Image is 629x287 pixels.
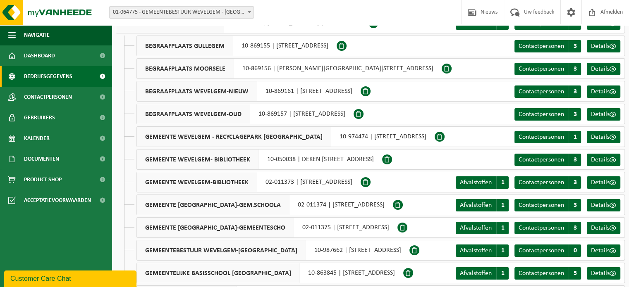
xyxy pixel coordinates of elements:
span: Contactpersonen [519,157,564,163]
a: Contactpersonen 1 [514,131,581,143]
span: 3 [569,63,581,75]
span: Details [591,43,610,50]
span: Contactpersonen [519,134,564,140]
span: Kalender [24,128,50,149]
div: 02-011374 | [STREET_ADDRESS] [136,194,393,215]
span: 3 [569,154,581,166]
a: Afvalstoffen 1 [456,222,509,234]
span: Contactpersonen [519,88,564,95]
span: Acceptatievoorwaarden [24,190,91,211]
span: 1 [496,267,509,280]
span: 01-064775 - GEMEENTEBESTUUR WEVELGEM - WEVELGEM [109,6,254,19]
span: Contactpersonen [519,66,564,72]
span: 3 [569,199,581,211]
a: Details [587,199,620,211]
div: 10-869157 | [STREET_ADDRESS] [136,104,354,124]
span: BEGRAAFPLAATS GULLEGEM [137,36,233,56]
span: BEGRAAFPLAATS WEVELGEM-OUD [137,104,250,124]
a: Details [587,131,620,143]
a: Details [587,176,620,189]
span: GEMEENTELIJKE BASISSCHOOL [GEOGRAPHIC_DATA] [137,263,300,283]
div: 10-987662 | [STREET_ADDRESS] [136,240,409,261]
span: Contactpersonen [519,179,564,186]
span: 0 [569,244,581,257]
div: 02-011375 | [STREET_ADDRESS] [136,217,397,238]
span: 3 [569,85,581,98]
span: Contactpersonen [519,247,564,254]
div: 10-869161 | [STREET_ADDRESS] [136,81,361,102]
a: Details [587,244,620,257]
span: 5 [569,267,581,280]
a: Contactpersonen 3 [514,108,581,121]
a: Contactpersonen 5 [514,267,581,280]
a: Contactpersonen 3 [514,40,581,52]
div: 10-869156 | [PERSON_NAME][GEOGRAPHIC_DATA][STREET_ADDRESS] [136,58,442,79]
span: GEMEENTE WEVELGEM-BIBLIOTHEEK [137,172,257,192]
span: Documenten [24,149,59,169]
span: Afvalstoffen [460,270,492,277]
span: 1 [569,131,581,143]
a: Contactpersonen 3 [514,85,581,98]
a: Contactpersonen 3 [514,63,581,75]
span: Details [591,111,610,118]
span: Afvalstoffen [460,247,492,254]
span: 1 [496,199,509,211]
span: Dashboard [24,45,55,66]
span: GEMEENTE WEVELGEM - RECYCLAGEPARK [GEOGRAPHIC_DATA] [137,127,331,147]
a: Afvalstoffen 1 [456,199,509,211]
span: Details [591,202,610,209]
span: Details [591,247,610,254]
a: Contactpersonen 3 [514,199,581,211]
span: 1 [496,222,509,234]
span: Contactpersonen [24,87,72,107]
span: 1 [496,176,509,189]
a: Details [587,267,620,280]
span: Contactpersonen [519,111,564,118]
span: Contactpersonen [519,43,564,50]
span: Navigatie [24,25,50,45]
span: Contactpersonen [519,270,564,277]
span: Contactpersonen [519,202,564,209]
div: 10-050038 | DEKEN [STREET_ADDRESS] [136,149,382,170]
span: Details [591,179,610,186]
a: Contactpersonen 3 [514,222,581,234]
span: GEMEENTE [GEOGRAPHIC_DATA]-GEMEENTESCHO [137,218,294,237]
a: Details [587,154,620,166]
span: GEMEENTE WEVELGEM- BIBLIOTHEEK [137,149,259,169]
div: 02-011373 | [STREET_ADDRESS] [136,172,361,192]
a: Contactpersonen 3 [514,154,581,166]
span: 3 [569,40,581,52]
a: Details [587,222,620,234]
span: 3 [569,176,581,189]
span: GEMEENTE [GEOGRAPHIC_DATA]-GEM.SCHOOLA [137,195,289,215]
span: Details [591,225,610,231]
a: Contactpersonen 0 [514,244,581,257]
a: Details [587,40,620,52]
span: Afvalstoffen [460,202,492,209]
div: 10-863845 | [STREET_ADDRESS] [136,263,403,283]
span: Product Shop [24,169,62,190]
span: 3 [569,222,581,234]
span: Afvalstoffen [460,179,492,186]
iframe: chat widget [4,269,138,287]
a: Contactpersonen 3 [514,176,581,189]
span: Contactpersonen [519,225,564,231]
a: Afvalstoffen 1 [456,176,509,189]
span: BEGRAAFPLAATS WEVELGEM-NIEUW [137,81,257,101]
div: 10-974474 | [STREET_ADDRESS] [136,126,435,147]
span: Details [591,88,610,95]
a: Details [587,63,620,75]
span: Details [591,66,610,72]
span: 1 [496,244,509,257]
span: Details [591,270,610,277]
a: Afvalstoffen 1 [456,267,509,280]
span: Bedrijfsgegevens [24,66,72,87]
div: 10-869155 | [STREET_ADDRESS] [136,36,337,56]
span: 3 [569,108,581,121]
span: Details [591,157,610,163]
a: Details [587,108,620,121]
span: BEGRAAFPLAATS MOORSELE [137,59,234,78]
a: Details [587,85,620,98]
span: Details [591,134,610,140]
span: GEMEENTEBESTUUR WEVELGEM-[GEOGRAPHIC_DATA] [137,240,306,260]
